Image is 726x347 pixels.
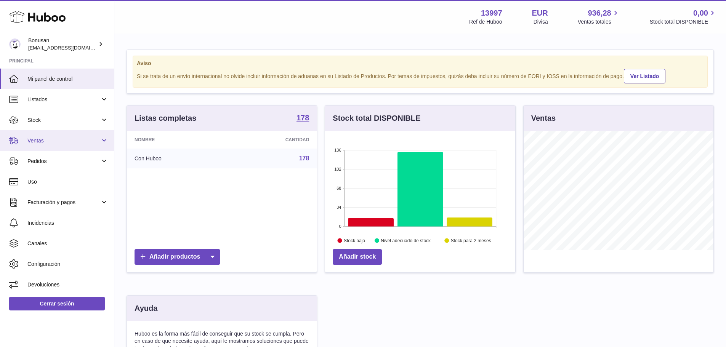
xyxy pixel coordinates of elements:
span: 0,00 [693,8,708,18]
h3: Ayuda [135,303,157,313]
strong: Aviso [137,60,704,67]
a: Ver Listado [624,69,665,83]
strong: 178 [296,114,309,122]
text: 68 [337,186,341,190]
th: Nombre [127,131,226,149]
text: Stock bajo [344,238,365,243]
span: Ventas [27,137,100,144]
text: 136 [334,148,341,152]
span: Devoluciones [27,281,108,288]
a: 178 [296,114,309,123]
span: Configuración [27,261,108,268]
img: internalAdmin-13997@internal.huboo.com [9,38,21,50]
span: [EMAIL_ADDRESS][DOMAIN_NAME] [28,45,112,51]
span: Uso [27,178,108,185]
h3: Stock total DISPONIBLE [333,113,420,123]
strong: EUR [532,8,548,18]
div: Bonusan [28,37,97,51]
text: 0 [339,224,341,229]
span: Facturación y pagos [27,199,100,206]
div: Ref de Huboo [469,18,502,26]
span: Ventas totales [578,18,620,26]
td: Con Huboo [127,149,226,168]
strong: 13997 [481,8,502,18]
text: 102 [334,167,341,171]
a: 178 [299,155,309,162]
a: 0,00 Stock total DISPONIBLE [650,8,717,26]
h3: Listas completas [135,113,196,123]
span: 936,28 [588,8,611,18]
th: Cantidad [226,131,317,149]
a: Añadir stock [333,249,382,265]
div: Divisa [534,18,548,26]
text: Stock para 2 meses [451,238,491,243]
span: Listados [27,96,100,103]
text: 34 [337,205,341,209]
a: Añadir productos [135,249,220,265]
a: 936,28 Ventas totales [578,8,620,26]
span: Stock total DISPONIBLE [650,18,717,26]
text: Nivel adecuado de stock [381,238,431,243]
span: Pedidos [27,158,100,165]
h3: Ventas [531,113,556,123]
a: Cerrar sesión [9,297,105,310]
span: Canales [27,240,108,247]
div: Si se trata de un envío internacional no olvide incluir información de aduanas en su Listado de P... [137,68,704,83]
span: Stock [27,117,100,124]
span: Incidencias [27,219,108,227]
span: Mi panel de control [27,75,108,83]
